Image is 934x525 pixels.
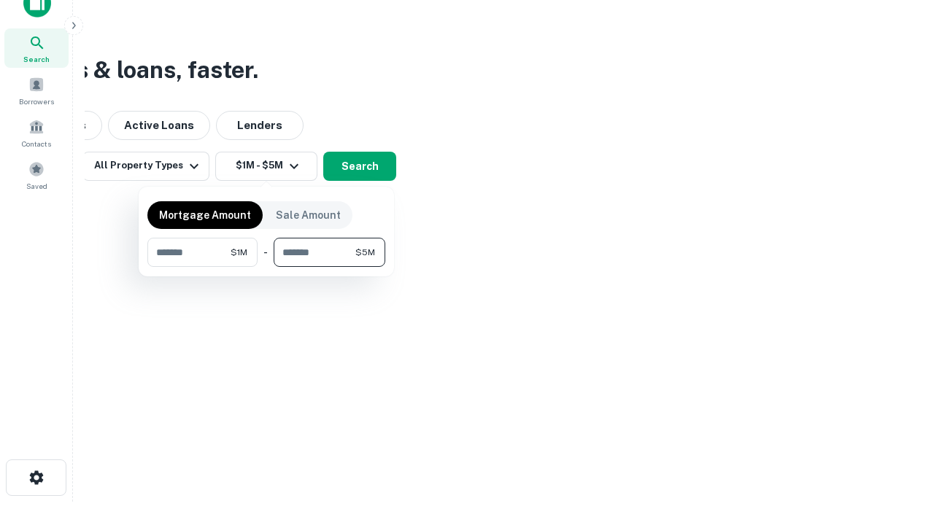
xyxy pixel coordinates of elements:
[276,207,341,223] p: Sale Amount
[159,207,251,223] p: Mortgage Amount
[263,238,268,267] div: -
[231,246,247,259] span: $1M
[861,408,934,478] iframe: Chat Widget
[355,246,375,259] span: $5M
